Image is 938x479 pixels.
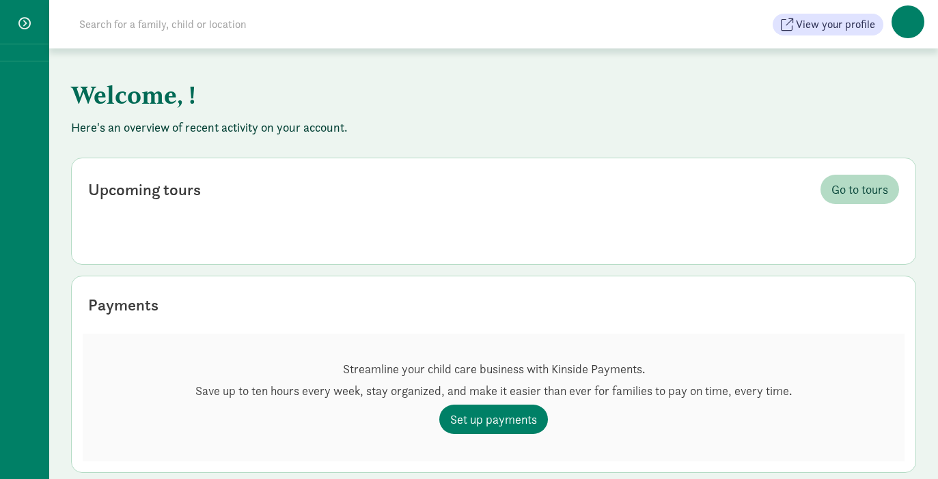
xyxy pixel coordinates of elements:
[88,177,201,202] div: Upcoming tours
[831,180,888,199] span: Go to tours
[71,119,916,136] p: Here's an overview of recent activity on your account.
[71,11,454,38] input: Search for a family, child or location
[820,175,899,204] a: Go to tours
[195,383,792,399] p: Save up to ten hours every week, stay organized, and make it easier than ever for families to pay...
[439,405,548,434] a: Set up payments
[195,361,792,377] p: Streamline your child care business with Kinside Payments.
[796,16,875,33] span: View your profile
[88,293,158,317] div: Payments
[71,70,747,119] h1: Welcome, !
[450,410,537,429] span: Set up payments
[773,14,883,35] button: View your profile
